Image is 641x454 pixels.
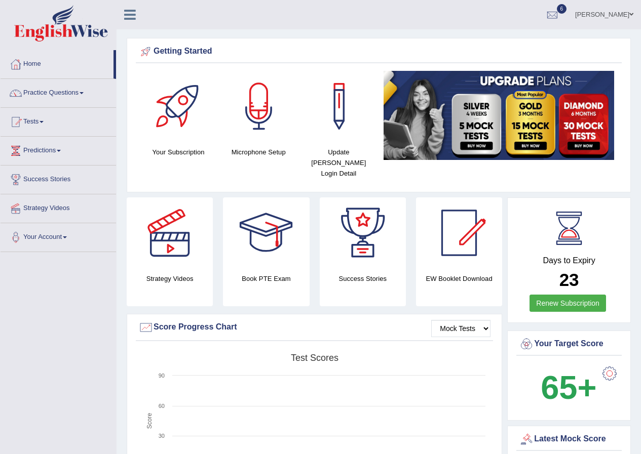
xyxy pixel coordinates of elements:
h4: Strategy Videos [127,273,213,284]
div: Your Target Score [519,337,619,352]
tspan: Test scores [291,353,338,363]
h4: Microphone Setup [223,147,293,157]
h4: Book PTE Exam [223,273,309,284]
a: Renew Subscription [530,295,606,312]
a: Success Stories [1,166,116,191]
b: 23 [559,270,579,290]
div: Latest Mock Score [519,432,619,447]
img: small5.jpg [384,71,614,160]
h4: Update [PERSON_NAME] Login Detail [304,147,373,179]
h4: Days to Expiry [519,256,619,265]
h4: Success Stories [320,273,406,284]
span: 6 [557,4,567,14]
a: Practice Questions [1,79,116,104]
text: 60 [159,403,165,409]
a: Home [1,50,114,75]
a: Strategy Videos [1,194,116,220]
a: Tests [1,108,116,133]
h4: Your Subscription [143,147,213,157]
text: 30 [159,433,165,439]
div: Score Progress Chart [138,320,491,335]
a: Predictions [1,137,116,162]
text: 90 [159,373,165,379]
h4: EW Booklet Download [416,273,502,284]
div: Getting Started [138,44,619,59]
a: Your Account [1,223,116,249]
tspan: Score [146,413,153,429]
b: 65+ [541,369,596,406]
